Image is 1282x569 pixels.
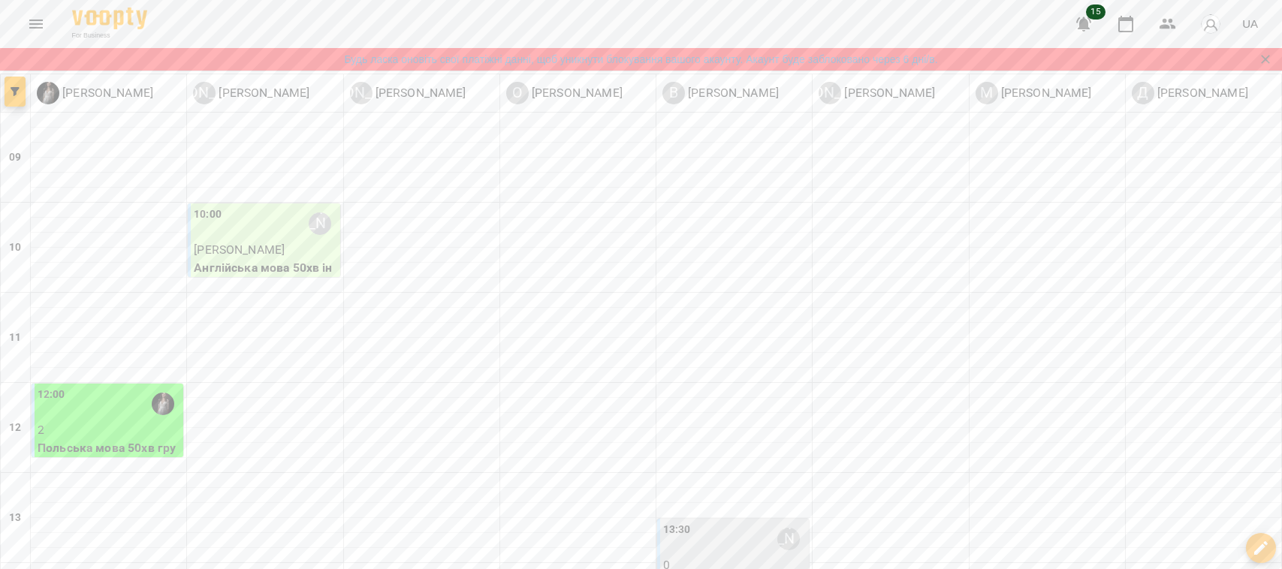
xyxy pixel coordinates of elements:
div: Віолета Островська [777,528,800,550]
p: [PERSON_NAME] [998,84,1092,102]
p: [PERSON_NAME] [685,84,779,102]
label: 10:00 [194,206,222,223]
span: [PERSON_NAME] [194,242,285,257]
button: UA [1236,10,1264,38]
a: В [PERSON_NAME] [662,82,779,104]
img: О [37,82,59,104]
div: [PERSON_NAME] [193,82,216,104]
p: [PERSON_NAME] [373,84,466,102]
a: М [PERSON_NAME] [976,82,1092,104]
div: О [506,82,529,104]
p: [PERSON_NAME] [529,84,623,102]
h6: 10 [9,239,21,256]
img: avatar_s.png [1200,14,1221,35]
a: О [PERSON_NAME] [37,82,153,104]
div: В [662,82,685,104]
img: Voopty Logo [72,8,147,29]
a: [PERSON_NAME] [PERSON_NAME] [819,82,935,104]
div: Марина Хлань [976,82,1092,104]
div: Аліна Смоляр [309,212,331,235]
p: [PERSON_NAME] [841,84,935,102]
div: Ліза Науменко [819,82,935,104]
p: Англійська мова 50хв індив [194,259,336,294]
div: Олена Данюк [37,82,153,104]
h6: 12 [9,420,21,436]
span: For Business [72,31,147,41]
div: Анна Стужук [350,82,466,104]
span: UA [1242,16,1258,32]
a: Будь ласка оновіть свої платіжні данні, щоб уникнути блокування вашого акаунту. Акаунт буде забло... [344,52,937,67]
label: 12:00 [38,387,65,403]
h6: 11 [9,330,21,346]
a: [PERSON_NAME] [PERSON_NAME] [193,82,309,104]
div: [PERSON_NAME] [350,82,373,104]
div: [PERSON_NAME] [819,82,841,104]
p: [PERSON_NAME] [216,84,309,102]
div: Діана Сорока [1132,82,1248,104]
p: 2 [38,421,180,439]
div: Д [1132,82,1154,104]
a: О [PERSON_NAME] [506,82,623,104]
button: Закрити сповіщення [1255,49,1276,70]
p: Польська мова 50хв груп [38,439,180,474]
button: Menu [18,6,54,42]
h6: 13 [9,510,21,526]
p: [PERSON_NAME] [59,84,153,102]
a: Д [PERSON_NAME] [1132,82,1248,104]
img: Олена Данюк [152,393,174,415]
div: М [976,82,998,104]
div: Аліна Смоляр [193,82,309,104]
div: Оксана Козаченко [506,82,623,104]
h6: 09 [9,149,21,166]
span: 15 [1086,5,1106,20]
p: [PERSON_NAME] [1154,84,1248,102]
label: 13:30 [663,522,691,538]
a: [PERSON_NAME] [PERSON_NAME] [350,82,466,104]
div: Віолета Островська [662,82,779,104]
